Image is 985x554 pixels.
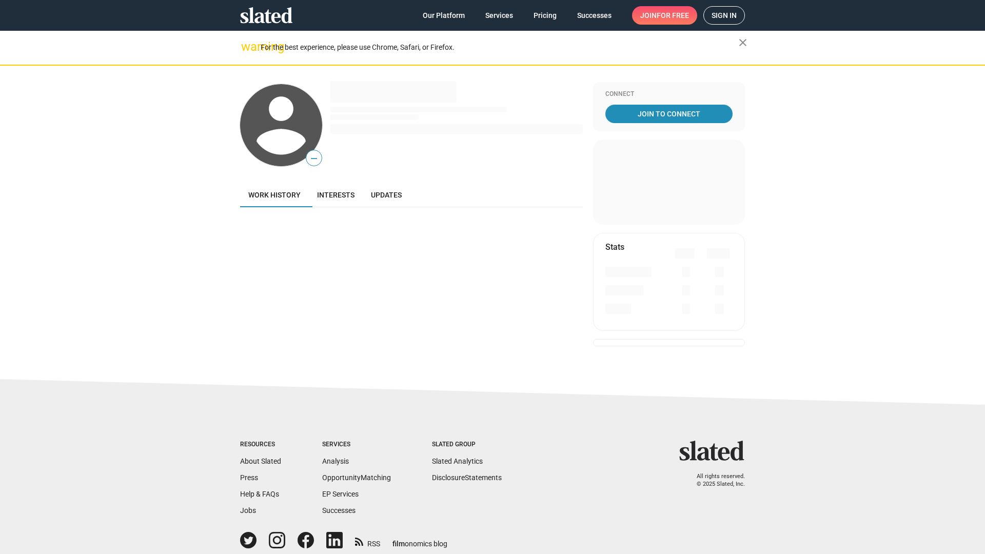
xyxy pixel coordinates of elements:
a: Analysis [322,457,349,465]
a: OpportunityMatching [322,473,391,482]
span: Join To Connect [607,105,731,123]
div: Slated Group [432,441,502,449]
a: Successes [322,506,356,515]
span: film [392,540,405,548]
a: RSS [355,533,380,549]
a: Updates [363,183,410,207]
span: Our Platform [423,6,465,25]
a: Work history [240,183,309,207]
span: Services [485,6,513,25]
mat-icon: close [737,36,749,49]
a: About Slated [240,457,281,465]
p: All rights reserved. © 2025 Slated, Inc. [686,473,745,488]
a: EP Services [322,490,359,498]
span: Join [640,6,689,25]
span: Pricing [534,6,557,25]
div: Services [322,441,391,449]
div: Connect [605,90,733,98]
div: Resources [240,441,281,449]
div: For the best experience, please use Chrome, Safari, or Firefox. [261,41,739,54]
a: Sign in [703,6,745,25]
span: for free [657,6,689,25]
a: Slated Analytics [432,457,483,465]
a: filmonomics blog [392,531,447,549]
span: Updates [371,191,402,199]
a: Join To Connect [605,105,733,123]
span: Sign in [712,7,737,24]
a: Our Platform [415,6,473,25]
a: Interests [309,183,363,207]
a: Services [477,6,521,25]
span: — [306,152,322,165]
span: Interests [317,191,354,199]
a: Successes [569,6,620,25]
a: Pricing [525,6,565,25]
a: Press [240,473,258,482]
span: Work history [248,191,301,199]
a: Joinfor free [632,6,697,25]
span: Successes [577,6,612,25]
a: Help & FAQs [240,490,279,498]
a: Jobs [240,506,256,515]
a: DisclosureStatements [432,473,502,482]
mat-card-title: Stats [605,242,624,252]
mat-icon: warning [241,41,253,53]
